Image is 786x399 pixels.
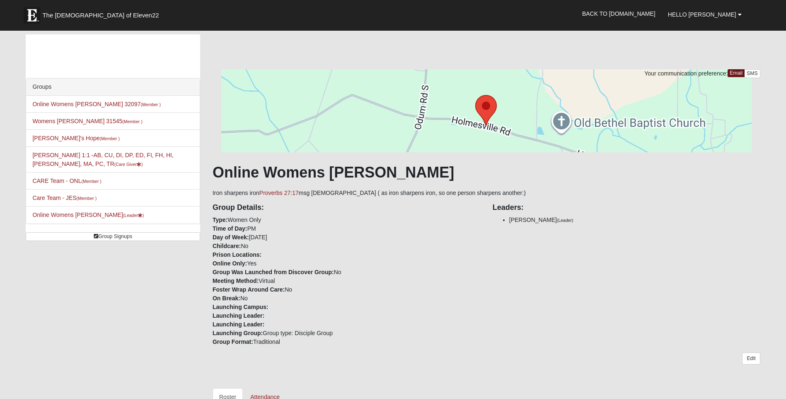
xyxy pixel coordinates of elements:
[81,179,101,184] small: (Member )
[744,69,760,78] a: SMS
[26,232,200,241] a: Group Signups
[141,102,161,107] small: (Member )
[213,234,249,241] strong: Day of Week:
[213,260,247,267] strong: Online Only:
[644,70,728,77] span: Your communication preference:
[213,251,261,258] strong: Prison Locations:
[77,196,97,201] small: (Member )
[26,78,200,96] div: Groups
[213,225,247,232] strong: Time of Day:
[123,213,144,218] small: (Leader )
[32,178,101,184] a: CARE Team - ONL(Member )
[213,243,241,249] strong: Childcare:
[259,190,299,196] a: Proverbs 27:17
[213,163,760,181] h1: Online Womens [PERSON_NAME]
[742,353,760,365] a: Edit
[32,135,120,141] a: [PERSON_NAME]'s Hope(Member )
[213,330,263,336] strong: Launching Group:
[19,3,185,24] a: The [DEMOGRAPHIC_DATA] of Eleven22
[213,203,480,212] h4: Group Details:
[213,217,227,223] strong: Type:
[213,338,253,345] strong: Group Format:
[122,119,142,124] small: (Member )
[32,195,97,201] a: Care Team - JES(Member )
[213,269,334,275] strong: Group Was Launched from Discover Group:
[206,197,486,346] div: Women Only PM [DATE] No Yes No Virtual No No Group type: Disciple Group Traditional
[32,101,161,107] a: Online Womens [PERSON_NAME] 32097(Member )
[24,7,40,24] img: Eleven22 logo
[114,162,143,167] small: (Care Giver )
[213,321,264,328] strong: Launching Leader:
[493,203,760,212] h4: Leaders:
[213,295,240,302] strong: On Break:
[662,4,748,25] a: Hello [PERSON_NAME]
[213,304,268,310] strong: Launching Campus:
[576,3,662,24] a: Back to [DOMAIN_NAME]
[213,312,264,319] strong: Launching Leader:
[100,136,120,141] small: (Member )
[668,11,736,18] span: Hello [PERSON_NAME]
[32,212,144,218] a: Online Womens [PERSON_NAME](Leader)
[509,216,760,224] li: [PERSON_NAME]
[728,69,745,77] a: Email
[32,118,142,124] a: Womens [PERSON_NAME] 31545(Member )
[32,152,173,167] a: [PERSON_NAME] 1:1 -AB, CU, DI, DP, ED, FI, FH, HI, [PERSON_NAME], MA, PC, TR(Care Giver)
[557,218,573,223] small: (Leader)
[213,277,259,284] strong: Meeting Method:
[213,286,285,293] strong: Foster Wrap Around Care:
[42,11,159,19] span: The [DEMOGRAPHIC_DATA] of Eleven22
